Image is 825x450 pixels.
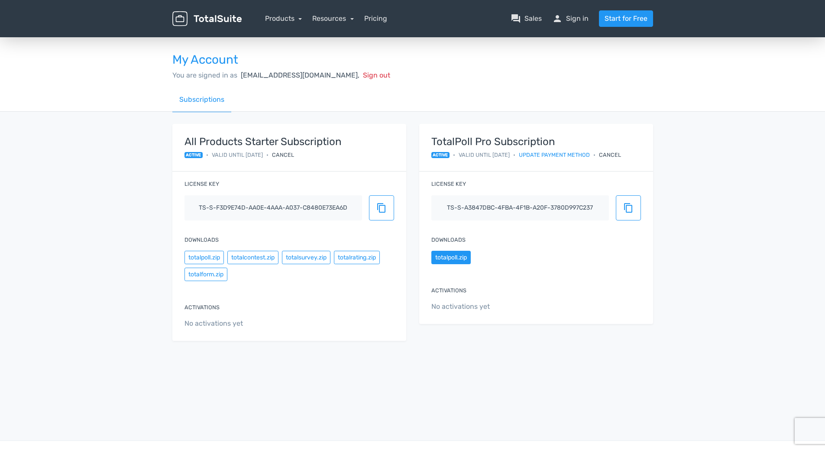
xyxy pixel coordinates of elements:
span: • [266,151,269,159]
a: Products [265,14,302,23]
button: totalpoll.zip [184,251,224,264]
span: active [184,152,203,158]
span: • [453,151,455,159]
img: TotalSuite for WordPress [172,11,242,26]
strong: All Products Starter Subscription [184,136,342,147]
label: Downloads [431,236,466,244]
label: Activations [184,303,220,311]
span: • [593,151,595,159]
label: License key [431,180,466,188]
span: question_answer [511,13,521,24]
div: Cancel [272,151,294,159]
button: totalform.zip [184,268,227,281]
span: [EMAIL_ADDRESS][DOMAIN_NAME], [241,71,359,79]
a: Pricing [364,13,387,24]
a: personSign in [552,13,589,24]
button: totalpoll.zip [431,251,471,264]
strong: TotalPoll Pro Subscription [431,136,621,147]
button: totalrating.zip [334,251,380,264]
span: Valid until [DATE] [459,151,510,159]
a: question_answerSales [511,13,542,24]
span: Sign out [363,71,390,79]
span: • [513,151,515,159]
span: content_copy [376,203,387,213]
div: Cancel [599,151,621,159]
span: content_copy [623,203,634,213]
span: You are signed in as [172,71,237,79]
h3: My Account [172,53,653,67]
span: • [206,151,208,159]
span: person [552,13,563,24]
button: totalsurvey.zip [282,251,330,264]
a: Subscriptions [172,87,231,112]
span: No activations yet [431,301,641,312]
button: content_copy [369,195,394,220]
button: content_copy [616,195,641,220]
a: Start for Free [599,10,653,27]
button: totalcontest.zip [227,251,278,264]
label: Activations [431,286,466,295]
a: Update payment method [519,151,590,159]
a: Resources [312,14,354,23]
span: active [431,152,450,158]
label: Downloads [184,236,219,244]
span: Valid until [DATE] [212,151,263,159]
span: No activations yet [184,318,394,329]
label: License key [184,180,219,188]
